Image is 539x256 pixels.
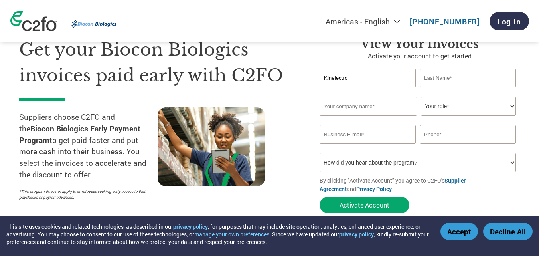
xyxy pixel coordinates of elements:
p: Activate your account to get started [320,51,520,61]
img: supply chain worker [158,107,265,186]
strong: Biocon Biologics Early Payment Program [19,123,140,145]
a: Privacy Policy [356,185,392,192]
a: [PHONE_NUMBER] [410,16,480,26]
div: Invalid company name or company name is too long [320,117,516,122]
p: By clicking "Activate Account" you agree to C2FO's and [320,176,520,193]
p: Suppliers choose C2FO and the to get paid faster and put more cash into their business. You selec... [19,111,158,181]
a: Log In [490,12,529,30]
a: privacy policy [173,223,208,230]
button: Decline All [483,223,533,240]
div: Inavlid Phone Number [420,145,516,150]
div: Invalid first name or first name is too long [320,88,416,93]
select: Title/Role [421,97,516,116]
input: Invalid Email format [320,125,416,144]
div: Inavlid Email Address [320,145,416,150]
input: Your company name* [320,97,417,116]
img: Biocon Biologics [69,16,119,31]
input: Last Name* [420,69,516,87]
input: First Name* [320,69,416,87]
div: This site uses cookies and related technologies, as described in our , for purposes that may incl... [6,223,429,246]
h3: View Your Invoices [320,37,520,51]
a: Supplier Agreement [320,177,466,192]
button: manage your own preferences [194,230,269,238]
img: c2fo logo [10,11,57,31]
input: Phone* [420,125,516,144]
div: Invalid last name or last name is too long [420,88,516,93]
h1: Get your Biocon Biologics invoices paid early with C2FO [19,37,296,88]
button: Accept [440,223,478,240]
a: privacy policy [339,230,374,238]
p: *This program does not apply to employees seeking early access to their paychecks or payroll adva... [19,189,150,200]
button: Activate Account [320,197,409,213]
